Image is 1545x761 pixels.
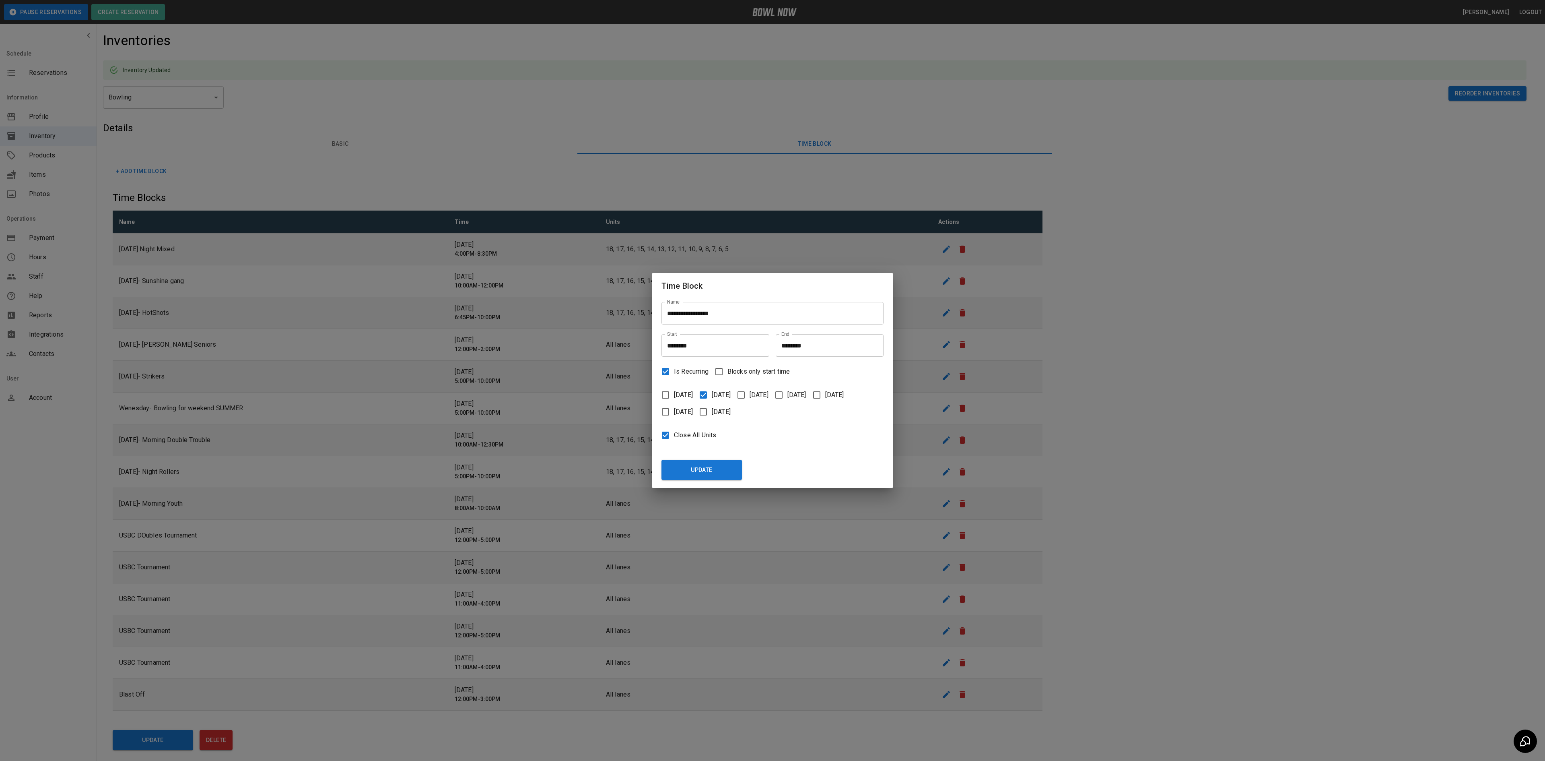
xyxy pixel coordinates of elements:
[667,331,677,337] label: Start
[674,430,716,440] span: Close All Units
[661,334,764,357] input: Choose time, selected time is 5:00 PM
[781,331,789,337] label: End
[776,334,878,357] input: Choose time, selected time is 10:00 PM
[825,390,844,400] span: [DATE]
[727,367,790,376] span: Blocks only start time
[674,367,709,376] span: Is Recurring
[674,390,693,400] span: [DATE]
[674,407,693,417] span: [DATE]
[712,407,731,417] span: [DATE]
[712,390,731,400] span: [DATE]
[787,390,806,400] span: [DATE]
[652,273,893,299] h2: Time Block
[661,460,742,480] button: Update
[750,390,768,400] span: [DATE]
